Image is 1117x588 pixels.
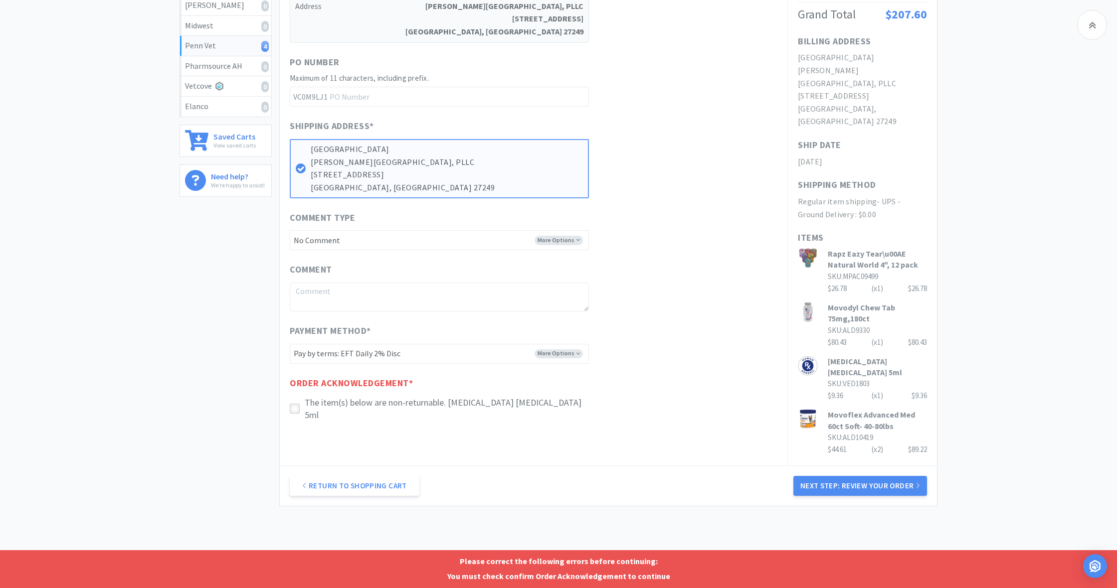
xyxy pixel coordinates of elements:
[290,263,332,277] span: Comment
[828,379,870,388] span: SKU: VED1803
[908,336,927,348] div: $80.43
[828,302,927,324] h3: Movodyl Chew Tab 75mg,180ct
[213,141,256,150] p: View saved carts
[798,103,927,128] h2: [GEOGRAPHIC_DATA], [GEOGRAPHIC_DATA] 27249
[2,570,1115,583] p: You must check confirm Order Acknowledgement to continue
[180,56,271,77] a: Pharmsource AH0
[798,302,818,322] img: 667a277c01734717b48984d1dda8fc79_504682.png
[798,90,927,103] h2: [STREET_ADDRESS]
[798,5,856,24] div: Grand Total
[185,80,266,93] div: Vetcove
[828,409,927,432] h3: Movoflex Advanced Med 60ct Soft- 40-80lbs
[872,283,883,294] div: (x 1 )
[908,283,927,294] div: $26.78
[798,64,927,90] h2: [PERSON_NAME][GEOGRAPHIC_DATA], PLLC
[798,195,927,221] h2: Regular item shipping- UPS - Ground Delivery : $0.00
[798,34,871,49] h1: Billing Address
[912,390,927,402] div: $9.36
[185,39,266,52] div: Penn Vet
[211,170,265,180] h6: Need help?
[180,97,271,117] a: Elanco0
[872,443,883,455] div: (x 2 )
[290,376,413,391] span: Order Acknowledgement *
[460,556,658,566] strong: Please correct the following errors before continuing:
[261,102,269,113] i: 0
[311,143,583,156] p: [GEOGRAPHIC_DATA]
[261,41,269,52] i: 4
[828,336,927,348] div: $80.43
[828,390,927,402] div: $9.36
[828,356,927,378] h3: [MEDICAL_DATA] [MEDICAL_DATA] 5ml
[290,55,340,70] span: PO Number
[180,16,271,36] a: Midwest0
[290,324,371,338] span: Payment Method *
[261,81,269,92] i: 0
[872,390,883,402] div: (x 1 )
[798,231,927,245] h1: Items
[213,130,256,141] h6: Saved Carts
[185,19,266,32] div: Midwest
[211,180,265,190] p: We're happy to assist!
[180,36,271,56] a: Penn Vet4
[180,125,272,157] a: Saved CartsView saved carts
[185,100,266,113] div: Elanco
[290,87,589,107] input: PO Number
[305,396,589,421] p: The item(s) below are non-returnable. [MEDICAL_DATA] [MEDICAL_DATA] 5ml
[180,76,271,97] a: Vetcove0
[290,476,419,496] a: Return to Shopping Cart
[872,336,883,348] div: (x 1 )
[290,119,374,134] span: Shipping Address *
[261,61,269,72] i: 0
[798,51,927,64] h2: [GEOGRAPHIC_DATA]
[828,272,878,281] span: SKU: MPAC09499
[885,6,927,22] span: $207.60
[828,283,927,294] div: $26.78
[261,0,269,11] i: 0
[828,443,927,455] div: $44.61
[828,325,870,335] span: SKU: ALD9330
[798,356,818,376] img: da0f4ee4aa7e43d7921a5c428bc0c1d8_160391.png
[1083,554,1107,578] div: Open Intercom Messenger
[798,409,818,429] img: f1234f784c0a4864aa846ab91ecaaab1_513074.png
[185,60,266,73] div: Pharmsource AH
[828,248,927,271] h3: Rapz Eazy Tear\u00AE Natural World 4", 12 pack
[290,211,355,225] span: Comment Type
[290,87,330,106] span: VC0M9LJ1
[798,155,927,168] h2: [DATE]
[793,476,927,496] button: Next Step: Review Your Order
[798,248,818,268] img: 376b96e61c104891bc1a76eda1dd8893_582427.png
[261,21,269,32] i: 0
[311,181,583,194] p: [GEOGRAPHIC_DATA], [GEOGRAPHIC_DATA] 27249
[290,73,429,83] span: Maximum of 11 characters, including prefix.
[828,433,873,442] span: SKU: ALD10419
[798,178,876,192] h1: Shipping Method
[908,443,927,455] div: $89.22
[798,138,841,152] h1: Ship Date
[311,168,583,181] p: [STREET_ADDRESS]
[311,156,583,169] p: [PERSON_NAME][GEOGRAPHIC_DATA], PLLC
